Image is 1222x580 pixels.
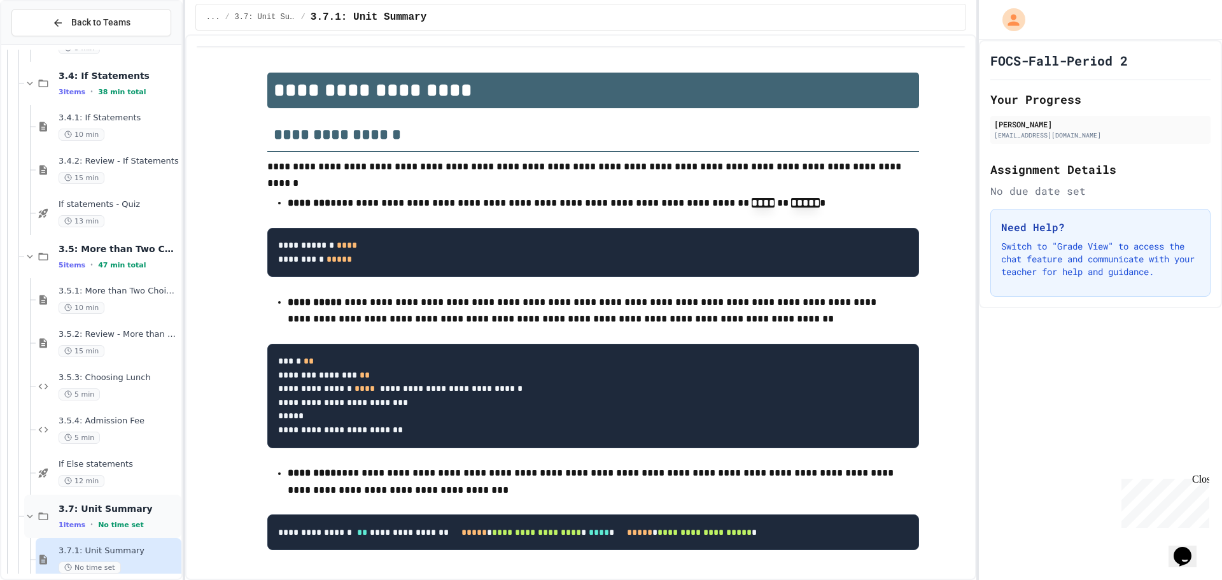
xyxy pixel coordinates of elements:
iframe: chat widget [1169,529,1209,567]
span: If statements - Quiz [59,199,179,210]
span: 3.5.3: Choosing Lunch [59,372,179,383]
span: 38 min total [98,88,146,96]
span: 3.7: Unit Summary [235,12,296,22]
h3: Need Help? [1001,220,1200,235]
span: 3.7: Unit Summary [59,503,179,514]
span: Back to Teams [71,16,130,29]
span: 12 min [59,475,104,487]
span: 10 min [59,129,104,141]
p: Switch to "Grade View" to access the chat feature and communicate with your teacher for help and ... [1001,240,1200,278]
span: 47 min total [98,261,146,269]
span: 3.5.4: Admission Fee [59,416,179,427]
iframe: chat widget [1116,474,1209,528]
span: 1 items [59,521,85,529]
span: • [90,520,93,530]
span: 10 min [59,302,104,314]
span: 3.7.1: Unit Summary [59,546,179,556]
div: Chat with us now!Close [5,5,88,81]
span: • [90,260,93,270]
span: 5 min [59,432,100,444]
span: / [225,12,229,22]
span: No time set [59,562,121,574]
span: 15 min [59,345,104,357]
span: 3.5.2: Review - More than Two Choices [59,329,179,340]
span: 3.5: More than Two Choices [59,243,179,255]
span: 3 items [59,88,85,96]
h2: Assignment Details [990,160,1211,178]
span: If Else statements [59,459,179,470]
h1: FOCS-Fall-Period 2 [990,52,1128,69]
span: 5 items [59,261,85,269]
button: Back to Teams [11,9,171,36]
span: / [301,12,305,22]
div: [PERSON_NAME] [994,118,1207,130]
span: 13 min [59,215,104,227]
span: 3.4.2: Review - If Statements [59,156,179,167]
span: 3.4.1: If Statements [59,113,179,124]
span: 5 min [59,388,100,400]
span: 3.7.1: Unit Summary [311,10,426,25]
h2: Your Progress [990,90,1211,108]
span: No time set [98,521,144,529]
span: 3.4: If Statements [59,70,179,81]
div: No due date set [990,183,1211,199]
span: ... [206,12,220,22]
span: • [90,87,93,97]
span: 3.5.1: More than Two Choices [59,286,179,297]
div: [EMAIL_ADDRESS][DOMAIN_NAME] [994,131,1207,140]
span: 15 min [59,172,104,184]
div: My Account [989,5,1029,34]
